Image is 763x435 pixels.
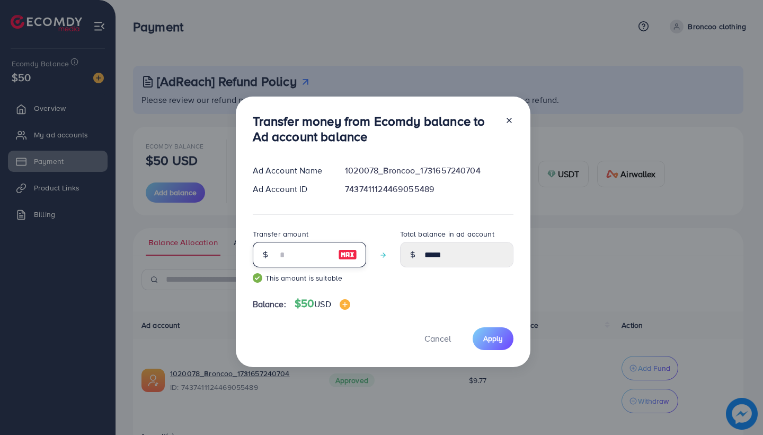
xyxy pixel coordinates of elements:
[340,299,350,310] img: image
[314,298,331,310] span: USD
[424,333,451,344] span: Cancel
[336,164,521,177] div: 1020078_Broncoo_1731657240704
[244,164,337,177] div: Ad Account Name
[473,327,513,350] button: Apply
[253,229,308,239] label: Transfer amount
[253,273,366,283] small: This amount is suitable
[253,273,262,283] img: guide
[244,183,337,195] div: Ad Account ID
[295,297,350,310] h4: $50
[336,183,521,195] div: 7437411124469055489
[338,248,357,261] img: image
[400,229,494,239] label: Total balance in ad account
[253,298,286,310] span: Balance:
[411,327,464,350] button: Cancel
[483,333,503,344] span: Apply
[253,114,496,144] h3: Transfer money from Ecomdy balance to Ad account balance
